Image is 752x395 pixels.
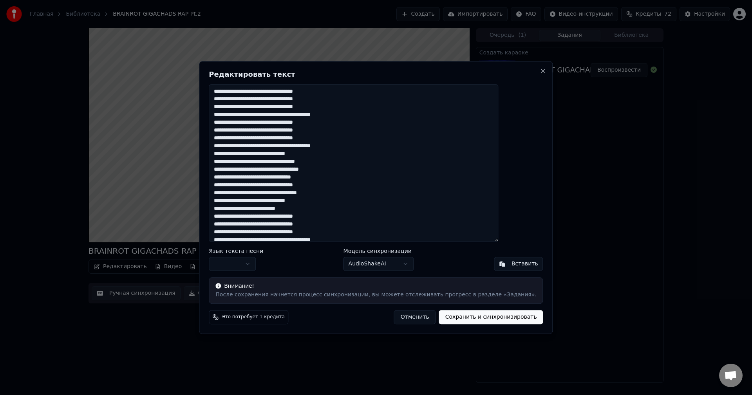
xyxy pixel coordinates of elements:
button: Сохранить и синхронизировать [439,310,543,324]
button: Вставить [494,257,543,271]
div: Внимание! [215,282,536,290]
div: После сохранения начнется процесс синхронизации, вы можете отслеживать прогресс в разделе «Задания». [215,291,536,299]
label: Модель синхронизации [343,248,414,254]
div: Вставить [512,260,538,268]
h2: Редактировать текст [209,71,543,78]
span: Это потребует 1 кредита [222,314,285,320]
button: Отменить [394,310,436,324]
label: Язык текста песни [209,248,263,254]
